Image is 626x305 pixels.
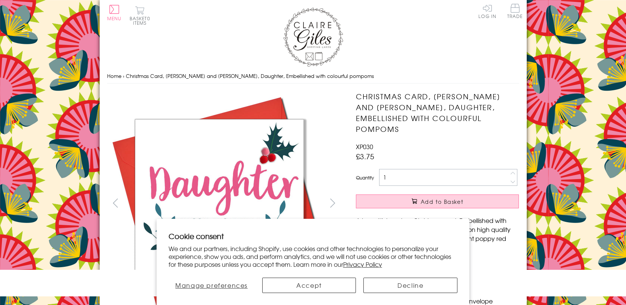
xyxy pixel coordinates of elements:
button: Accept [262,278,356,293]
span: £3.75 [356,151,374,161]
label: Quantity [356,174,374,181]
span: XP030 [356,142,373,151]
button: Decline [363,278,457,293]
span: Manage preferences [175,281,248,290]
a: Home [107,72,121,79]
p: A beautiful modern Christmas card. Embellished with bright coloured pompoms and printed on high q... [356,216,519,252]
img: Claire Giles Greetings Cards [283,7,343,67]
h1: Christmas Card, [PERSON_NAME] and [PERSON_NAME], Daughter, Embellished with colourful pompoms [356,91,519,134]
button: Add to Basket [356,194,519,208]
button: Basket0 items [130,6,150,25]
button: prev [107,194,124,211]
button: Menu [107,5,122,21]
a: Log In [478,4,496,18]
button: Manage preferences [169,278,255,293]
span: Christmas Card, [PERSON_NAME] and [PERSON_NAME], Daughter, Embellished with colourful pompoms [126,72,374,79]
a: Privacy Policy [343,260,382,269]
span: Add to Basket [421,198,463,205]
span: Menu [107,15,122,22]
span: Trade [507,4,523,18]
nav: breadcrumbs [107,69,519,84]
a: Trade [507,4,523,20]
button: next [324,194,341,211]
span: 0 items [133,15,150,26]
span: › [123,72,124,79]
p: We and our partners, including Shopify, use cookies and other technologies to personalize your ex... [169,245,458,268]
h2: Cookie consent [169,231,458,241]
